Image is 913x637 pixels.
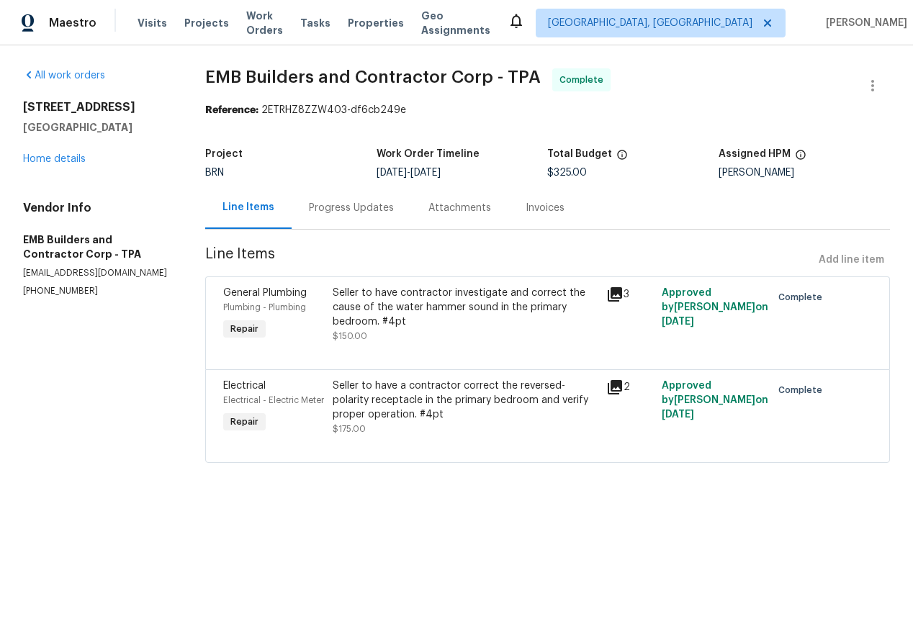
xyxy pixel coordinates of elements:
[223,396,324,405] span: Electrical - Electric Meter
[49,16,96,30] span: Maestro
[662,288,768,327] span: Approved by [PERSON_NAME] on
[23,120,171,135] h5: [GEOGRAPHIC_DATA]
[547,149,612,159] h5: Total Budget
[662,410,694,420] span: [DATE]
[377,168,441,178] span: -
[300,18,330,28] span: Tasks
[205,68,541,86] span: EMB Builders and Contractor Corp - TPA
[377,149,480,159] h5: Work Order Timeline
[719,168,890,178] div: [PERSON_NAME]
[205,105,258,115] b: Reference:
[23,232,171,261] h5: EMB Builders and Contractor Corp - TPA
[410,168,441,178] span: [DATE]
[205,168,224,178] span: BRN
[223,288,307,298] span: General Plumbing
[428,201,491,215] div: Attachments
[23,71,105,81] a: All work orders
[225,415,264,429] span: Repair
[348,16,404,30] span: Properties
[606,379,652,396] div: 2
[377,168,407,178] span: [DATE]
[526,201,565,215] div: Invoices
[778,290,828,304] span: Complete
[616,149,628,168] span: The total cost of line items that have been proposed by Opendoor. This sum includes line items th...
[333,379,598,422] div: Seller to have a contractor correct the reversed-polarity receptacle in the primary bedroom and v...
[246,9,283,37] span: Work Orders
[23,267,171,279] p: [EMAIL_ADDRESS][DOMAIN_NAME]
[205,149,243,159] h5: Project
[421,9,490,37] span: Geo Assignments
[333,286,598,329] div: Seller to have contractor investigate and correct the cause of the water hammer sound in the prim...
[333,425,366,433] span: $175.00
[559,73,609,87] span: Complete
[205,103,890,117] div: 2ETRHZ8ZZW403-df6cb249e
[606,286,652,303] div: 3
[138,16,167,30] span: Visits
[223,381,266,391] span: Electrical
[23,154,86,164] a: Home details
[23,285,171,297] p: [PHONE_NUMBER]
[662,317,694,327] span: [DATE]
[333,332,367,340] span: $150.00
[23,100,171,114] h2: [STREET_ADDRESS]
[778,383,828,397] span: Complete
[225,322,264,336] span: Repair
[205,247,813,274] span: Line Items
[548,16,752,30] span: [GEOGRAPHIC_DATA], [GEOGRAPHIC_DATA]
[820,16,907,30] span: [PERSON_NAME]
[309,201,394,215] div: Progress Updates
[222,200,274,214] div: Line Items
[184,16,229,30] span: Projects
[547,168,587,178] span: $325.00
[719,149,791,159] h5: Assigned HPM
[23,201,171,215] h4: Vendor Info
[223,303,306,312] span: Plumbing - Plumbing
[795,149,806,168] span: The hpm assigned to this work order.
[662,381,768,420] span: Approved by [PERSON_NAME] on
